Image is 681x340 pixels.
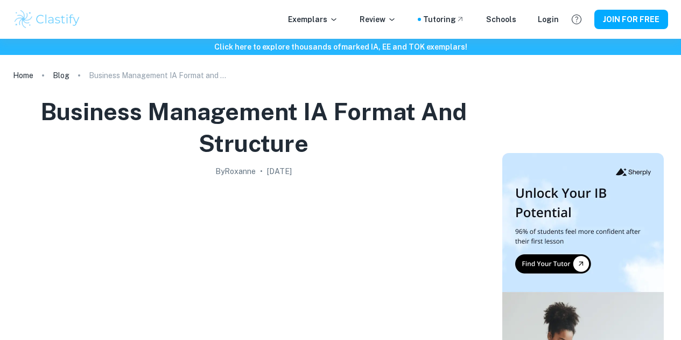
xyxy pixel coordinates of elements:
[360,13,396,25] p: Review
[53,68,69,83] a: Blog
[17,96,489,159] h1: Business Management IA Format and Structure
[267,165,292,177] h2: [DATE]
[215,165,256,177] h2: By Roxanne
[423,13,465,25] a: Tutoring
[486,13,516,25] a: Schools
[567,10,586,29] button: Help and Feedback
[89,70,229,81] p: Business Management IA Format and Structure
[13,9,81,30] img: Clastify logo
[13,68,33,83] a: Home
[594,10,668,29] button: JOIN FOR FREE
[538,13,559,25] a: Login
[2,41,679,53] h6: Click here to explore thousands of marked IA, EE and TOK exemplars !
[260,165,263,177] p: •
[288,13,338,25] p: Exemplars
